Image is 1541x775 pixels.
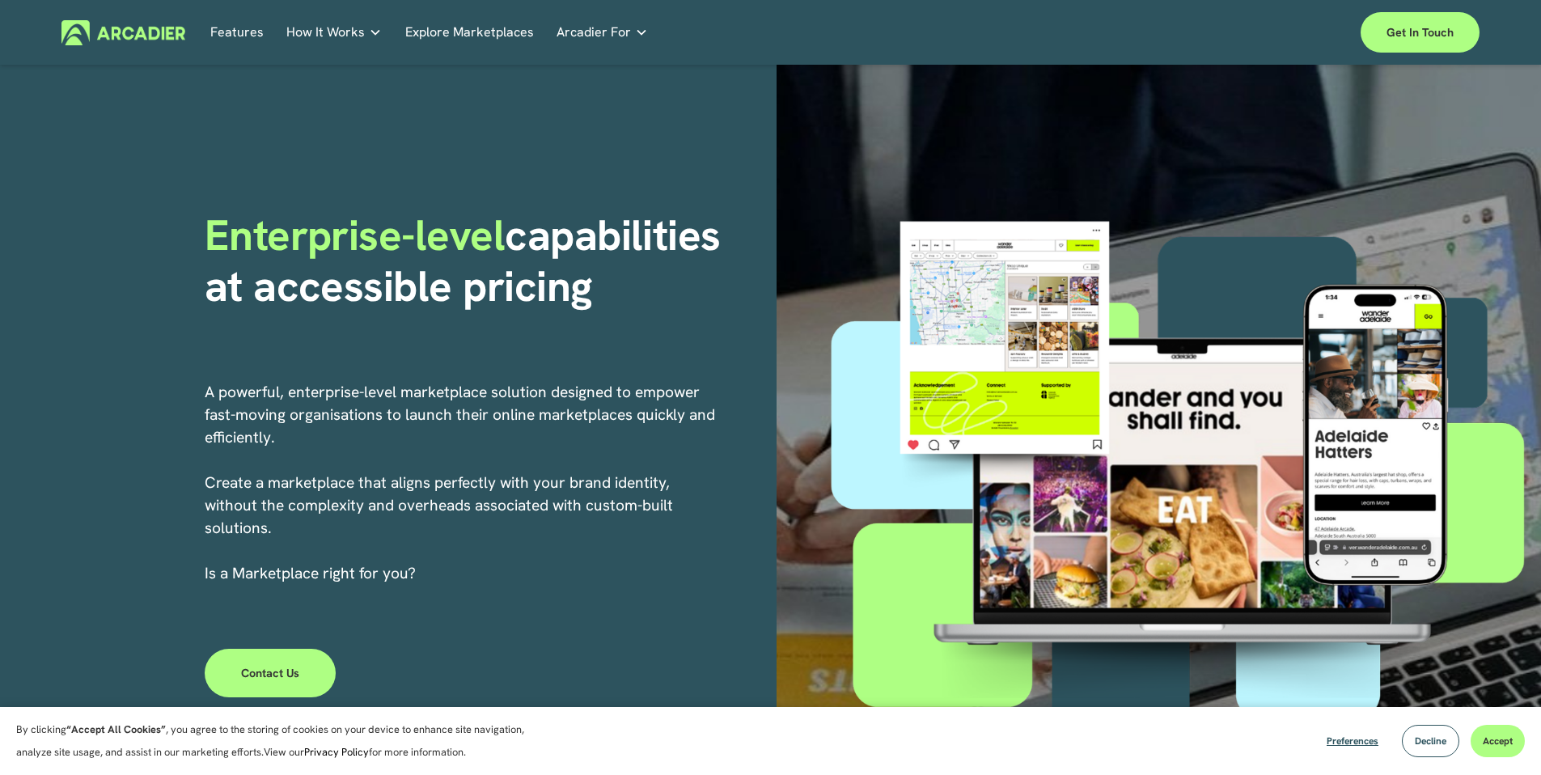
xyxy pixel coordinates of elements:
p: By clicking , you agree to the storing of cookies on your device to enhance site navigation, anal... [16,718,542,764]
a: Features [210,20,264,45]
span: Accept [1483,735,1513,747]
a: Contact Us [205,649,337,697]
span: How It Works [286,21,365,44]
a: folder dropdown [286,20,382,45]
img: Arcadier [61,20,185,45]
p: A powerful, enterprise-level marketplace solution designed to empower fast-moving organisations t... [205,381,718,585]
button: Accept [1471,725,1525,757]
span: I [205,563,416,583]
span: Decline [1415,735,1446,747]
button: Decline [1402,725,1459,757]
strong: “Accept All Cookies” [66,722,166,736]
button: Preferences [1315,725,1391,757]
a: Get in touch [1361,12,1480,53]
strong: capabilities at accessible pricing [205,207,732,313]
span: Arcadier For [557,21,631,44]
span: Enterprise-level [205,207,506,263]
a: folder dropdown [557,20,648,45]
a: Privacy Policy [304,745,369,759]
a: s a Marketplace right for you? [209,563,416,583]
a: Explore Marketplaces [405,20,534,45]
span: Preferences [1327,735,1378,747]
